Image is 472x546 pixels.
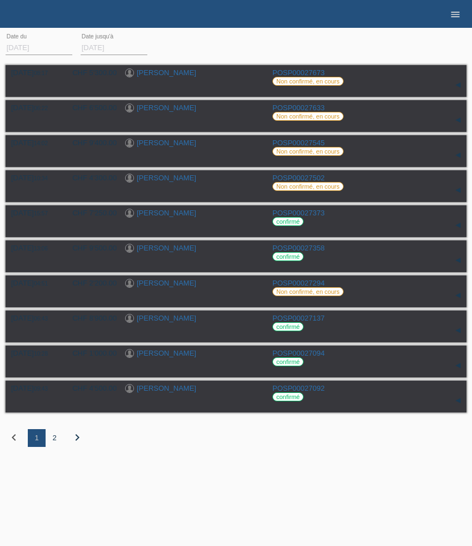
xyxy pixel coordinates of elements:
div: [DATE] [11,174,56,182]
div: étendre/coller [450,182,466,199]
span: 08:17 [34,70,48,76]
div: étendre/coller [450,322,466,339]
div: étendre/coller [450,252,466,269]
span: 10:34 [34,175,48,181]
label: Non confirmé, en cours [272,182,344,191]
div: étendre/coller [450,147,466,164]
div: CHF 4'300.00 [64,174,117,182]
div: étendre/coller [450,217,466,234]
div: [DATE] [11,68,56,77]
div: [DATE] [11,139,56,147]
div: CHF 1'000.00 [64,349,117,357]
a: POSP00027373 [272,209,325,217]
div: CHF 2'200.00 [64,279,117,287]
a: [PERSON_NAME] [137,68,196,77]
a: POSP00027294 [272,279,325,287]
div: CHF 7'250.00 [64,209,117,217]
span: 15:57 [34,210,48,217]
div: 1 [28,429,46,447]
span: 13:06 [34,245,48,252]
label: confirmé [272,322,304,331]
div: 2 [46,429,63,447]
a: [PERSON_NAME] [137,104,196,112]
div: CHF 4'500.00 [64,384,117,392]
a: [PERSON_NAME] [137,384,196,392]
div: étendre/coller [450,77,466,94]
a: POSP00027673 [272,68,325,77]
a: POSP00027545 [272,139,325,147]
i: chevron_left [7,431,21,444]
a: POSP00027633 [272,104,325,112]
a: POSP00027502 [272,174,325,182]
div: CHF 8'900.00 [64,314,117,322]
a: menu [444,11,466,17]
a: [PERSON_NAME] [137,174,196,182]
div: [DATE] [11,384,56,392]
label: Non confirmé, en cours [272,77,344,86]
a: POSP00027358 [272,244,325,252]
div: CHF 5'300.00 [64,68,117,77]
div: CHF 9'500.00 [64,244,117,252]
label: confirmé [272,252,304,261]
i: chevron_right [71,431,84,444]
span: 14:02 [34,140,48,146]
a: [PERSON_NAME] [137,244,196,252]
label: confirmé [272,217,304,226]
span: 04:51 [34,281,48,287]
div: [DATE] [11,104,56,112]
i: menu [450,9,461,20]
label: confirmé [272,392,304,401]
div: [DATE] [11,314,56,322]
div: [DATE] [11,279,56,287]
a: POSP00027137 [272,314,325,322]
div: CHF 9'400.00 [64,139,117,147]
span: 06:43 [34,316,48,322]
span: 06:22 [34,105,48,111]
div: étendre/coller [450,112,466,129]
span: 10:28 [34,351,48,357]
div: [DATE] [11,209,56,217]
a: [PERSON_NAME] [137,314,196,322]
span: 09:43 [34,386,48,392]
div: [DATE] [11,244,56,252]
div: étendre/coller [450,392,466,409]
a: POSP00027092 [272,384,325,392]
a: [PERSON_NAME] [137,209,196,217]
a: [PERSON_NAME] [137,139,196,147]
div: étendre/coller [450,287,466,304]
a: [PERSON_NAME] [137,279,196,287]
label: Non confirmé, en cours [272,147,344,156]
div: étendre/coller [450,357,466,374]
div: [DATE] [11,349,56,357]
label: confirmé [272,357,304,366]
div: CHF 6'500.00 [64,104,117,112]
label: Non confirmé, en cours [272,112,344,121]
a: [PERSON_NAME] [137,349,196,357]
label: Non confirmé, en cours [272,287,344,296]
a: POSP00027094 [272,349,325,357]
